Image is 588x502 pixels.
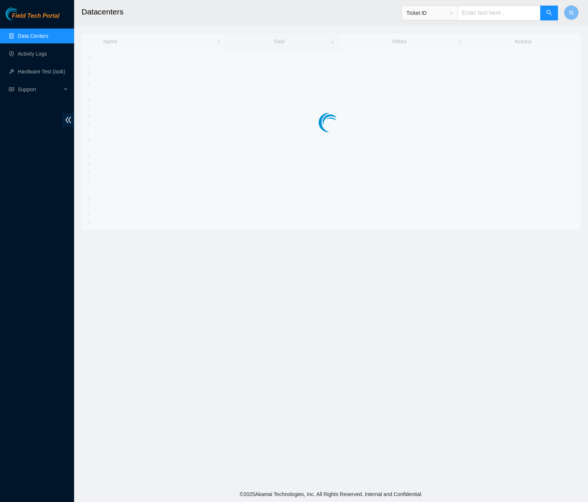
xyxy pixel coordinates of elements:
[406,7,453,19] span: Ticket ID
[6,13,59,23] a: Akamai TechnologiesField Tech Portal
[569,8,574,17] span: N
[63,113,74,127] span: double-left
[18,82,62,97] span: Support
[6,7,37,20] img: Akamai Technologies
[458,6,541,20] input: Enter text here...
[18,51,47,57] a: Activity Logs
[18,69,65,75] a: Hardware Test (isok)
[546,10,552,17] span: search
[564,5,579,20] button: N
[12,13,59,20] span: Field Tech Portal
[540,6,558,20] button: search
[9,87,14,92] span: read
[74,486,588,502] footer: © 2025 Akamai Technologies, Inc. All Rights Reserved. Internal and Confidential.
[18,33,48,39] a: Data Centers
